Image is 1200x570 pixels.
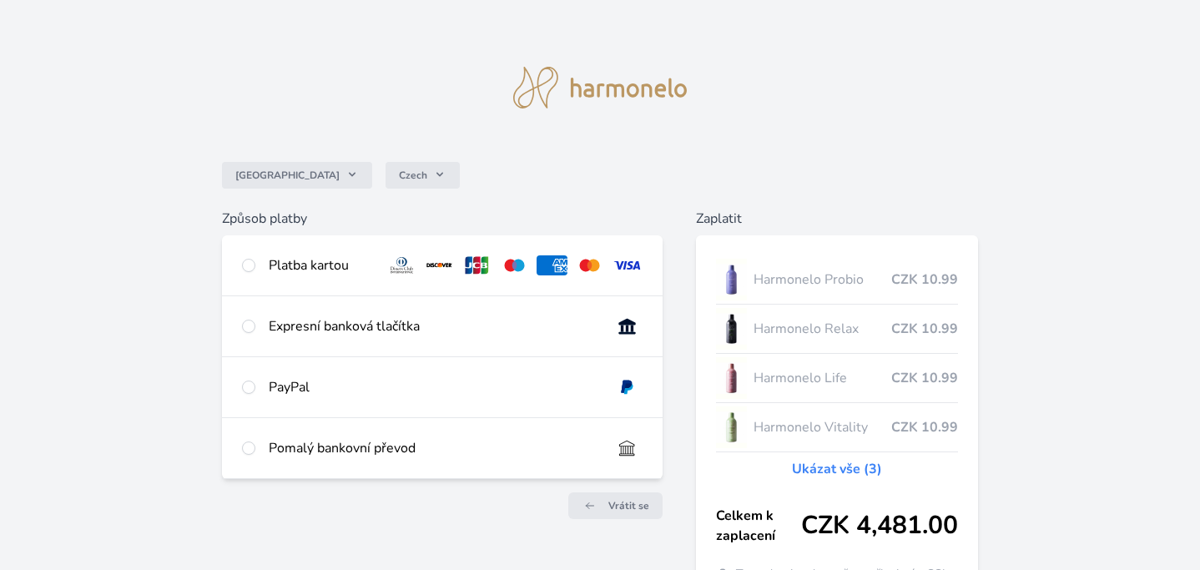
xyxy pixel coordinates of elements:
[612,438,643,458] img: bankTransfer_IBAN.svg
[269,316,597,336] div: Expresní banková tlačítka
[386,255,417,275] img: diners.svg
[222,209,662,229] h6: Způsob platby
[574,255,605,275] img: mc.svg
[386,162,460,189] button: Czech
[269,377,597,397] div: PayPal
[696,209,978,229] h6: Zaplatit
[513,67,687,108] img: logo.svg
[608,499,649,512] span: Vrátit se
[801,511,958,541] span: CZK 4,481.00
[499,255,530,275] img: maestro.svg
[754,368,890,388] span: Harmonelo Life
[568,492,663,519] a: Vrátit se
[716,308,748,350] img: CLEAN_RELAX_se_stinem_x-lo.jpg
[269,438,597,458] div: Pomalý bankovní převod
[754,319,890,339] span: Harmonelo Relax
[716,506,801,546] span: Celkem k zaplacení
[612,255,643,275] img: visa.svg
[716,259,748,300] img: CLEAN_PROBIO_se_stinem_x-lo.jpg
[891,368,958,388] span: CZK 10.99
[891,270,958,290] span: CZK 10.99
[399,169,427,182] span: Czech
[222,162,372,189] button: [GEOGRAPHIC_DATA]
[716,406,748,448] img: CLEAN_VITALITY_se_stinem_x-lo.jpg
[754,417,890,437] span: Harmonelo Vitality
[235,169,340,182] span: [GEOGRAPHIC_DATA]
[537,255,567,275] img: amex.svg
[612,316,643,336] img: onlineBanking_CZ.svg
[891,417,958,437] span: CZK 10.99
[269,255,373,275] div: Platba kartou
[754,270,890,290] span: Harmonelo Probio
[461,255,492,275] img: jcb.svg
[612,377,643,397] img: paypal.svg
[792,459,882,479] a: Ukázat vše (3)
[424,255,455,275] img: discover.svg
[716,357,748,399] img: CLEAN_LIFE_se_stinem_x-lo.jpg
[891,319,958,339] span: CZK 10.99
